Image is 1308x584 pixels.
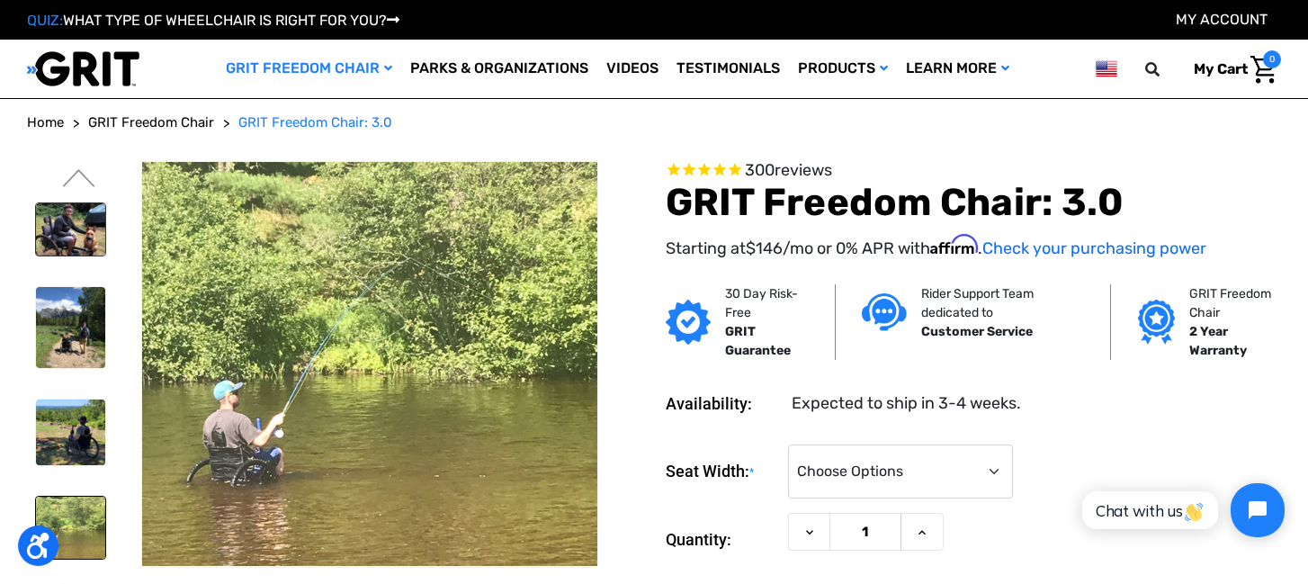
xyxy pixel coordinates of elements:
[745,160,832,180] span: 300 reviews
[27,114,64,130] span: Home
[27,112,64,133] a: Home
[27,12,63,29] span: QUIZ:
[775,160,832,180] span: reviews
[792,391,1021,416] dd: Expected to ship in 3-4 weeks.
[725,324,791,358] strong: GRIT Guarantee
[217,40,401,98] a: GRIT Freedom Chair
[1096,58,1117,80] img: us.png
[88,112,214,133] a: GRIT Freedom Chair
[666,391,779,416] dt: Availability:
[666,161,1281,181] span: Rated 4.6 out of 5 stars 300 reviews
[597,40,667,98] a: Videos
[1189,284,1287,322] p: GRIT Freedom Chair
[666,300,711,345] img: GRIT Guarantee
[27,112,1281,133] nav: Breadcrumb
[666,513,779,567] label: Quantity:
[725,284,808,322] p: 30 Day Risk-Free
[142,162,597,567] img: GRIT Freedom Chair: 3.0
[1153,50,1180,88] input: Search
[238,112,392,133] a: GRIT Freedom Chair: 3.0
[1138,300,1175,345] img: Grit freedom
[921,284,1083,322] p: Rider Support Team dedicated to
[1194,60,1248,77] span: My Cart
[36,287,105,368] img: GRIT Freedom Chair: 3.0
[27,12,399,29] a: QUIZ:WHAT TYPE OF WHEELCHAIR IS RIGHT FOR YOU?
[36,203,105,256] img: GRIT Freedom Chair: 3.0
[1062,468,1300,553] iframe: Tidio Chat
[88,114,214,130] span: GRIT Freedom Chair
[1263,50,1281,68] span: 0
[921,324,1033,339] strong: Customer Service
[27,50,139,87] img: GRIT All-Terrain Wheelchair and Mobility Equipment
[60,169,98,191] button: Go to slide 2 of 3
[666,235,1281,261] p: Starting at /mo or 0% APR with .
[930,235,978,255] span: Affirm
[1180,50,1281,88] a: Cart with 0 items
[36,400,105,465] img: GRIT Freedom Chair: 3.0
[746,238,783,258] span: $146
[238,114,392,130] span: GRIT Freedom Chair: 3.0
[1189,324,1247,358] strong: 2 Year Warranty
[666,180,1281,225] h1: GRIT Freedom Chair: 3.0
[982,238,1206,258] a: Check your purchasing power - Learn more about Affirm Financing (opens in modal)
[789,40,897,98] a: Products
[1250,56,1277,84] img: Cart
[36,497,105,559] img: GRIT Freedom Chair: 3.0
[401,40,597,98] a: Parks & Organizations
[667,40,789,98] a: Testimonials
[897,40,1018,98] a: Learn More
[862,293,907,330] img: Customer service
[666,445,779,499] label: Seat Width:
[1176,11,1268,28] a: Account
